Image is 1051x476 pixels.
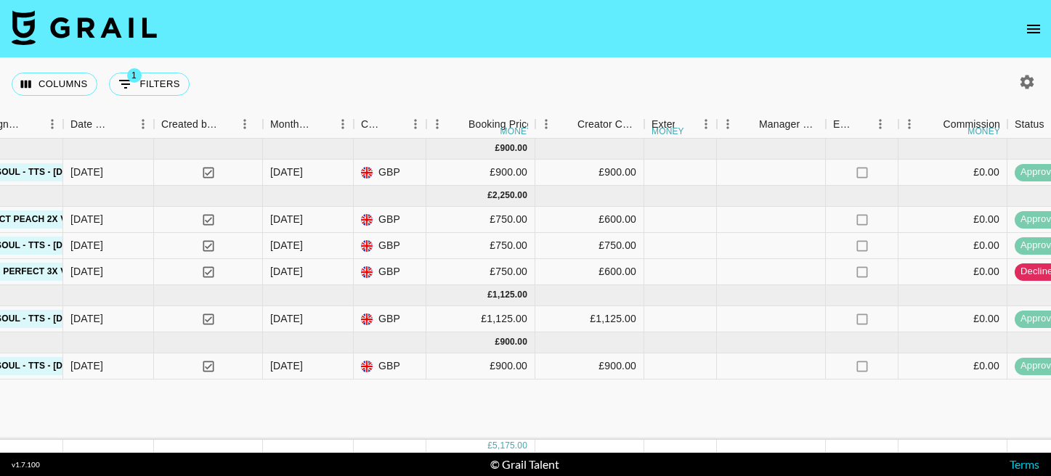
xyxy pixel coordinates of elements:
button: Sort [218,114,238,134]
button: Menu [535,113,557,135]
div: £900.00 [426,160,535,186]
button: Menu [234,113,256,135]
div: 900.00 [500,336,527,348]
div: © Grail Talent [490,457,559,472]
div: £0.00 [898,207,1007,233]
button: Menu [41,113,63,135]
div: GBP [354,160,426,186]
div: £0.00 [898,259,1007,285]
div: 2,250.00 [492,189,527,202]
div: £0.00 [898,306,1007,332]
button: Sort [922,114,943,134]
div: 5,175.00 [492,440,527,452]
div: £ [487,289,492,301]
div: GBP [354,259,426,285]
div: 900.00 [500,142,527,155]
div: Created by Grail Team [154,110,263,139]
button: Select columns [12,73,97,96]
button: Sort [448,114,468,134]
div: £1,125.00 [590,311,636,326]
div: Currency [354,110,426,139]
button: Menu [332,113,354,135]
button: Sort [675,114,695,134]
button: Menu [717,113,739,135]
button: Menu [132,113,154,135]
div: £750.00 [426,259,535,285]
div: Sep '25 [270,358,303,373]
div: £0.00 [898,353,1007,379]
div: £750.00 [426,233,535,259]
div: £600.00 [598,212,636,226]
div: £600.00 [598,264,636,279]
div: £ [487,440,492,452]
div: Status [1015,110,1044,139]
div: £1,125.00 [426,306,535,332]
div: GBP [354,306,426,332]
button: Sort [384,114,405,134]
div: Month Due [270,110,312,139]
div: £900.00 [426,353,535,379]
button: Menu [869,113,891,135]
div: 04/09/2025 [70,358,103,373]
div: £750.00 [598,238,636,253]
div: Booking Price [468,110,532,139]
div: Commission [943,110,1000,139]
button: open drawer [1019,15,1048,44]
div: Month Due [263,110,354,139]
button: Menu [405,113,426,135]
div: Currency [361,110,384,139]
div: v 1.7.100 [12,460,40,469]
button: Sort [21,114,41,134]
div: 07/07/2025 [70,238,103,253]
div: 03/07/2025 [70,264,103,279]
div: Jun '25 [270,165,303,179]
div: 01/08/2025 [70,311,103,326]
div: £ [487,189,492,202]
div: money [652,127,684,136]
div: £0.00 [898,160,1007,186]
div: Date Created [63,110,154,139]
div: 1,125.00 [492,289,527,301]
div: Jul '25 [270,212,303,226]
div: Creator Commmission Override [535,110,644,139]
div: money [500,127,533,136]
button: Sort [112,114,132,134]
div: Date Created [70,110,112,139]
div: £ [495,336,500,348]
div: Expenses: Remove Commission? [833,110,853,139]
a: Terms [1010,457,1039,471]
div: Manager Commmission Override [759,110,819,139]
button: Menu [426,113,448,135]
div: GBP [354,353,426,379]
div: GBP [354,207,426,233]
div: Aug '25 [270,311,303,326]
div: money [967,127,1000,136]
span: 1 [127,68,142,83]
button: Menu [898,113,920,135]
button: Sort [312,114,332,134]
button: Sort [853,114,874,134]
button: Sort [557,114,577,134]
div: Creator Commmission Override [577,110,637,139]
button: Sort [739,114,759,134]
div: Jul '25 [270,264,303,279]
div: £900.00 [598,358,636,373]
div: Manager Commmission Override [717,110,826,139]
div: £ [495,142,500,155]
div: £0.00 [898,233,1007,259]
div: Created by Grail Team [161,110,218,139]
div: £900.00 [598,165,636,179]
div: Jul '25 [270,238,303,253]
div: 03/07/2025 [70,212,103,226]
button: Menu [695,113,717,135]
div: Expenses: Remove Commission? [826,110,898,139]
div: GBP [354,233,426,259]
button: Show filters [109,73,190,96]
div: £750.00 [426,207,535,233]
img: Grail Talent [12,10,157,45]
div: 04/06/2025 [70,165,103,179]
